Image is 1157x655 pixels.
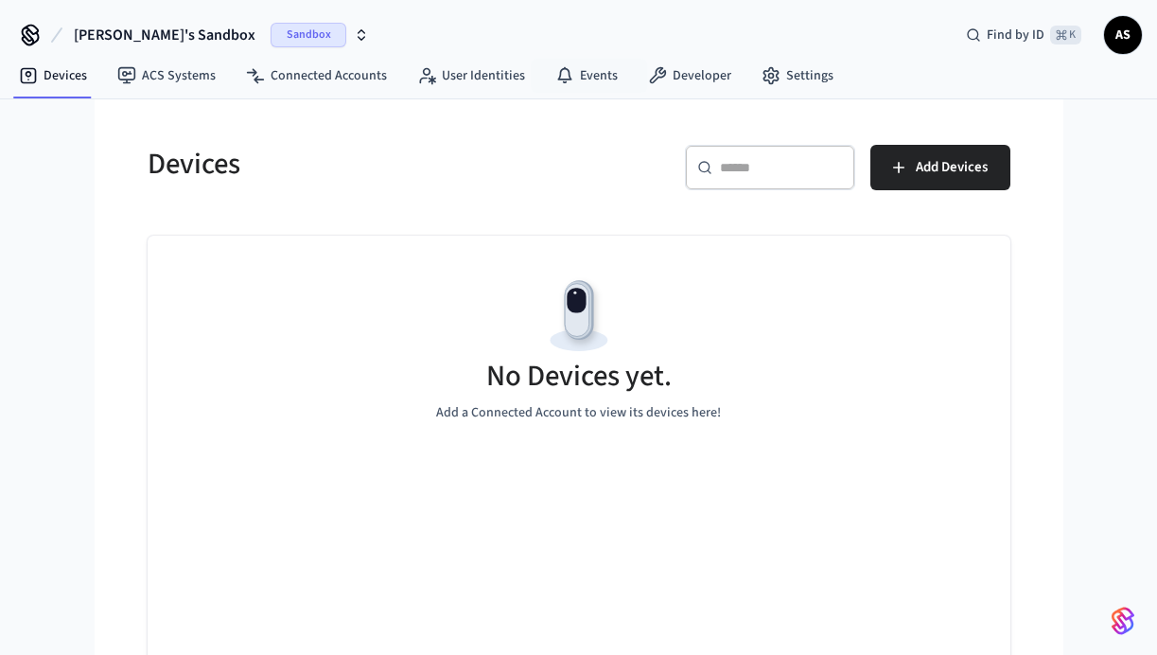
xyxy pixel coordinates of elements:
[402,59,540,93] a: User Identities
[231,59,402,93] a: Connected Accounts
[1112,606,1134,636] img: SeamLogoGradient.69752ec5.svg
[987,26,1044,44] span: Find by ID
[1104,16,1142,54] button: AS
[746,59,849,93] a: Settings
[4,59,102,93] a: Devices
[536,274,622,359] img: Devices Empty State
[74,24,255,46] span: [PERSON_NAME]'s Sandbox
[540,59,633,93] a: Events
[486,357,672,396] h5: No Devices yet.
[271,23,346,47] span: Sandbox
[1050,26,1081,44] span: ⌘ K
[951,18,1096,52] div: Find by ID⌘ K
[1106,18,1140,52] span: AS
[870,145,1010,190] button: Add Devices
[916,155,988,180] span: Add Devices
[633,59,746,93] a: Developer
[436,403,721,423] p: Add a Connected Account to view its devices here!
[148,145,568,184] h5: Devices
[102,59,231,93] a: ACS Systems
